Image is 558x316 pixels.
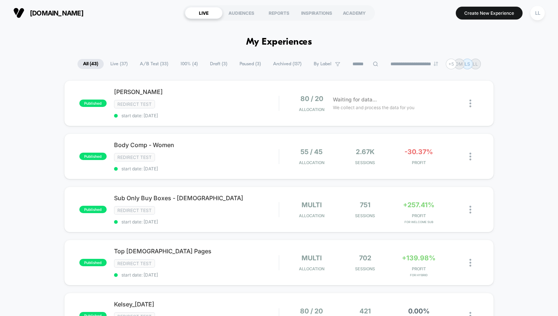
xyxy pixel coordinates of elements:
span: 55 / 45 [300,148,323,156]
span: By Label [314,61,331,67]
p: DM [455,61,463,67]
span: Redirect Test [114,100,155,108]
span: Redirect Test [114,259,155,268]
button: Create New Experience [456,7,523,20]
img: close [469,100,471,107]
span: Allocation [299,266,324,271]
span: published [79,100,107,107]
span: multi [302,254,322,262]
span: Draft ( 3 ) [204,59,233,69]
span: Sessions [340,266,390,271]
span: PROFIT [394,160,444,165]
img: close [469,206,471,213]
span: 751 [360,201,371,209]
span: +257.41% [403,201,434,209]
p: LL [473,61,478,67]
span: start date: [DATE] [114,166,279,171]
p: LS [465,61,470,67]
span: 2.67k [356,148,375,156]
img: close [469,259,471,267]
div: INSPIRATIONS [298,7,335,19]
span: published [79,153,107,160]
span: +139.98% [402,254,435,262]
span: Allocation [299,160,324,165]
span: 80 / 20 [300,95,323,103]
span: 421 [359,307,371,315]
div: REPORTS [260,7,298,19]
div: LIVE [185,7,223,19]
img: end [434,62,438,66]
span: 80 / 20 [300,307,323,315]
span: multi [302,201,322,209]
span: Redirect Test [114,206,155,215]
span: start date: [DATE] [114,272,279,278]
span: start date: [DATE] [114,113,279,118]
span: Sessions [340,213,390,218]
span: for Welcome Sub [394,220,444,224]
span: published [79,259,107,266]
span: Body Comp - Women [114,141,279,149]
img: Visually logo [13,7,24,18]
span: Allocation [299,213,324,218]
div: + 5 [446,59,457,69]
span: start date: [DATE] [114,219,279,225]
span: [PERSON_NAME] [114,88,279,96]
span: Waiting for data... [333,96,377,104]
span: Kelsey_[DATE] [114,301,279,308]
div: LL [530,6,545,20]
span: [DOMAIN_NAME] [30,9,83,17]
span: 702 [359,254,371,262]
img: close [469,153,471,160]
h1: My Experiences [246,37,312,48]
span: A/B Test ( 33 ) [134,59,174,69]
span: Redirect Test [114,153,155,162]
span: for Hybrid [394,273,444,277]
span: All ( 43 ) [77,59,104,69]
span: Archived ( 137 ) [268,59,307,69]
span: Sub Only Buy Boxes - [DEMOGRAPHIC_DATA] [114,194,279,202]
span: Top [DEMOGRAPHIC_DATA] Pages [114,247,279,255]
span: 100% ( 4 ) [175,59,203,69]
span: Sessions [340,160,390,165]
span: Live ( 37 ) [105,59,133,69]
span: -30.37% [404,148,433,156]
span: We collect and process the data for you [333,104,414,111]
div: AUDIENCES [223,7,260,19]
span: PROFIT [394,266,444,271]
button: LL [528,6,547,21]
span: Paused ( 3 ) [234,59,266,69]
span: published [79,206,107,213]
div: ACADEMY [335,7,373,19]
button: [DOMAIN_NAME] [11,7,86,19]
span: PROFIT [394,213,444,218]
span: 0.00% [408,307,430,315]
span: Allocation [299,107,324,112]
